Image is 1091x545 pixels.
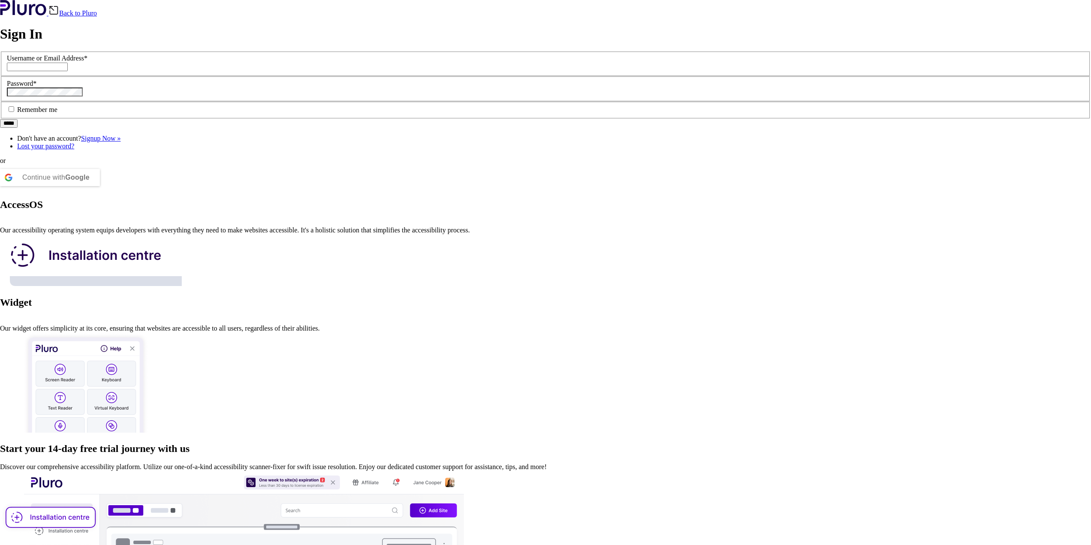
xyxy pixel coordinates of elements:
li: Don't have an account? [17,135,1091,142]
label: Username or Email Address [7,54,87,62]
input: Remember me [9,106,14,112]
a: Signup Now » [81,135,120,142]
b: Google [65,174,90,181]
div: Continue with [22,169,90,186]
a: Lost your password? [17,142,74,150]
label: Password [7,80,36,87]
label: Remember me [7,106,57,113]
img: Back icon [48,5,59,15]
a: Back to Pluro [48,9,97,17]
